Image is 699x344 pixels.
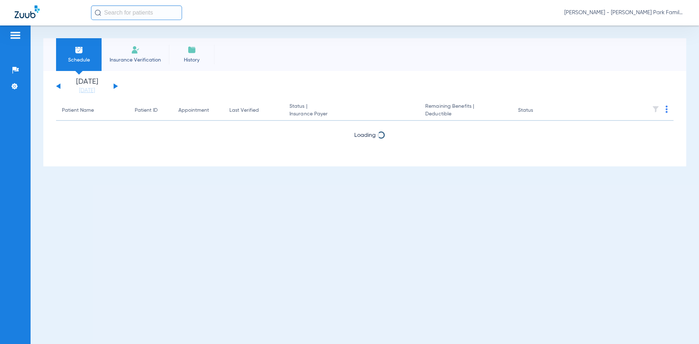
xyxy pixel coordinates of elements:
[135,107,158,114] div: Patient ID
[65,78,109,94] li: [DATE]
[284,100,419,121] th: Status |
[15,5,40,18] img: Zuub Logo
[9,31,21,40] img: hamburger-icon
[652,106,659,113] img: filter.svg
[95,9,101,16] img: Search Icon
[174,56,209,64] span: History
[75,46,83,54] img: Schedule
[62,107,94,114] div: Patient Name
[354,133,376,138] span: Loading
[229,107,278,114] div: Last Verified
[107,56,163,64] span: Insurance Verification
[512,100,561,121] th: Status
[178,107,218,114] div: Appointment
[65,87,109,94] a: [DATE]
[419,100,512,121] th: Remaining Benefits |
[91,5,182,20] input: Search for patients
[289,110,414,118] span: Insurance Payer
[135,107,167,114] div: Patient ID
[131,46,140,54] img: Manual Insurance Verification
[62,107,123,114] div: Patient Name
[229,107,259,114] div: Last Verified
[178,107,209,114] div: Appointment
[187,46,196,54] img: History
[666,106,668,113] img: group-dot-blue.svg
[62,56,96,64] span: Schedule
[425,110,506,118] span: Deductible
[564,9,684,16] span: [PERSON_NAME] - [PERSON_NAME] Park Family Dentistry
